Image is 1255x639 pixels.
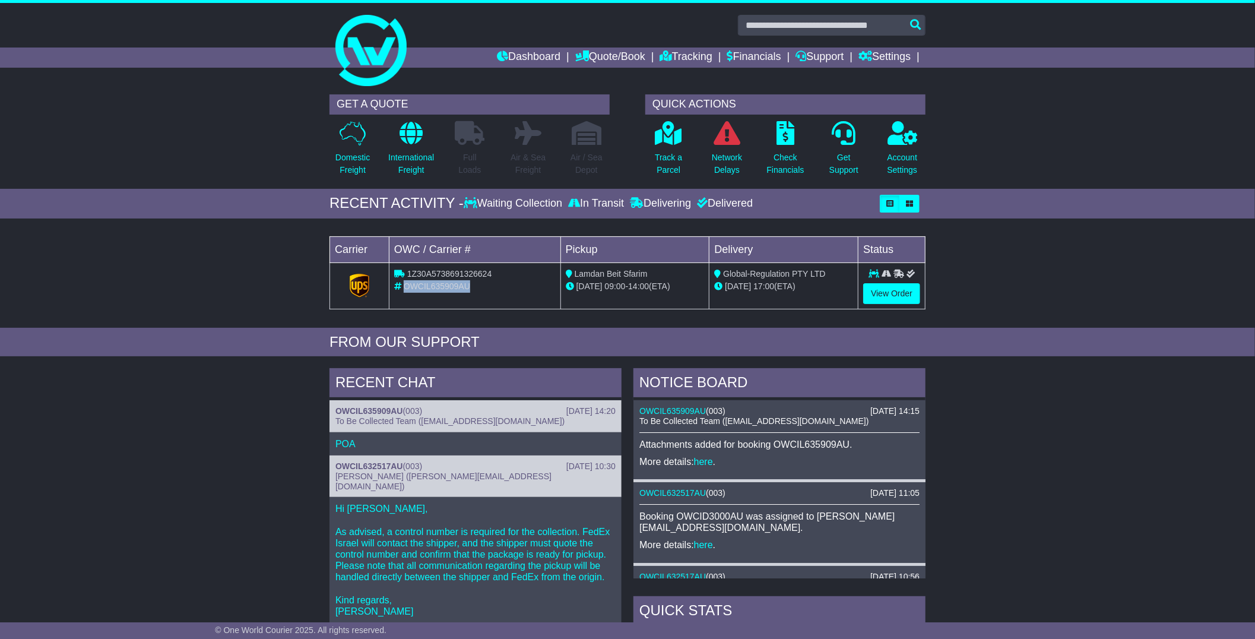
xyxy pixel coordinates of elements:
[566,461,616,472] div: [DATE] 10:30
[725,281,751,291] span: [DATE]
[870,572,920,582] div: [DATE] 10:56
[575,269,648,279] span: Lamdan Beit Sfarim
[694,457,713,467] a: here
[639,539,920,551] p: More details: .
[605,281,626,291] span: 09:00
[335,461,403,471] a: OWCIL632517AU
[404,281,470,291] span: OWCIL635909AU
[870,488,920,498] div: [DATE] 11:05
[388,151,434,176] p: International Freight
[727,48,781,68] a: Financials
[639,439,920,450] p: Attachments added for booking OWCIL635909AU.
[329,94,610,115] div: GET A QUOTE
[565,197,627,210] div: In Transit
[714,280,853,293] div: (ETA)
[639,416,869,426] span: To Be Collected Team ([EMAIL_ADDRESS][DOMAIN_NAME])
[796,48,844,68] a: Support
[639,406,920,416] div: ( )
[712,151,742,176] p: Network Delays
[870,406,920,416] div: [DATE] 14:15
[215,625,386,635] span: © One World Courier 2025. All rights reserved.
[888,151,918,176] p: Account Settings
[639,572,706,581] a: OWCIL632517AU
[497,48,560,68] a: Dashboard
[464,197,565,210] div: Waiting Collection
[829,151,858,176] p: Get Support
[829,121,859,183] a: GetSupport
[388,121,435,183] a: InternationalFreight
[858,236,926,262] td: Status
[627,197,694,210] div: Delivering
[335,406,616,416] div: ( )
[753,281,774,291] span: 17:00
[694,540,713,550] a: here
[633,368,926,400] div: NOTICE BOARD
[639,511,920,533] p: Booking OWCID3000AU was assigned to [PERSON_NAME][EMAIL_ADDRESS][DOMAIN_NAME].
[639,406,706,416] a: OWCIL635909AU
[566,406,616,416] div: [DATE] 14:20
[723,269,825,279] span: Global-Regulation PTY LTD
[709,488,722,498] span: 003
[389,236,561,262] td: OWC / Carrier #
[335,416,565,426] span: To Be Collected Team ([EMAIL_ADDRESS][DOMAIN_NAME])
[329,368,622,400] div: RECENT CHAT
[694,197,753,210] div: Delivered
[767,151,804,176] p: Check Financials
[709,572,722,581] span: 003
[654,121,683,183] a: Track aParcel
[639,456,920,467] p: More details: .
[575,48,645,68] a: Quote/Book
[405,461,419,471] span: 003
[858,48,911,68] a: Settings
[335,438,616,450] p: POA
[330,236,389,262] td: Carrier
[660,48,712,68] a: Tracking
[511,151,546,176] p: Air & Sea Freight
[633,596,926,628] div: Quick Stats
[405,406,419,416] span: 003
[455,151,484,176] p: Full Loads
[709,406,722,416] span: 003
[335,121,370,183] a: DomesticFreight
[655,151,682,176] p: Track a Parcel
[329,195,464,212] div: RECENT ACTIVITY -
[350,274,370,298] img: GetCarrierServiceLogo
[571,151,603,176] p: Air / Sea Depot
[639,572,920,582] div: ( )
[645,94,926,115] div: QUICK ACTIONS
[863,283,920,304] a: View Order
[566,280,705,293] div: - (ETA)
[335,461,616,472] div: ( )
[335,406,403,416] a: OWCIL635909AU
[560,236,709,262] td: Pickup
[576,281,603,291] span: [DATE]
[711,121,743,183] a: NetworkDelays
[639,488,920,498] div: ( )
[766,121,805,183] a: CheckFinancials
[335,151,370,176] p: Domestic Freight
[887,121,918,183] a: AccountSettings
[628,281,649,291] span: 14:00
[335,472,552,491] span: [PERSON_NAME] ([PERSON_NAME][EMAIL_ADDRESS][DOMAIN_NAME])
[329,334,926,351] div: FROM OUR SUPPORT
[709,236,858,262] td: Delivery
[407,269,492,279] span: 1Z30A5738691326624
[335,503,616,617] p: Hi [PERSON_NAME], As advised, a control number is required for the collection. FedEx Israel will ...
[639,488,706,498] a: OWCIL632517AU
